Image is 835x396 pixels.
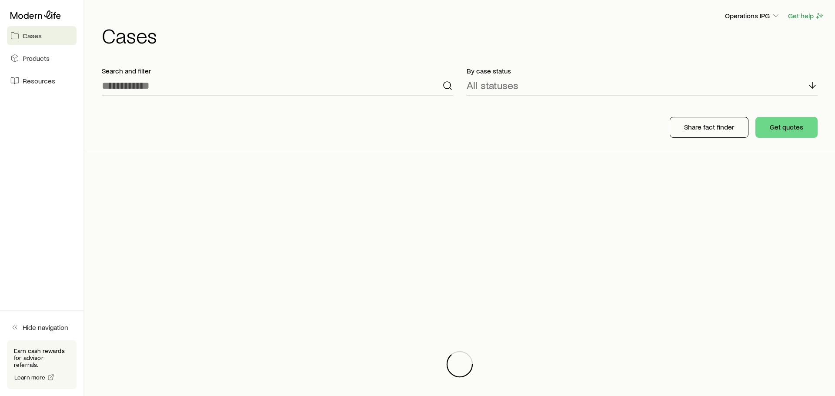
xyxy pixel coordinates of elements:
h1: Cases [102,25,825,46]
p: Operations IPG [725,11,780,20]
button: Get help [788,11,825,21]
span: Resources [23,77,55,85]
button: Operations IPG [725,11,781,21]
button: Share fact finder [670,117,748,138]
span: Products [23,54,50,63]
span: Learn more [14,374,46,380]
button: Hide navigation [7,318,77,337]
span: Cases [23,31,42,40]
p: Earn cash rewards for advisor referrals. [14,347,70,368]
p: All statuses [467,79,518,91]
span: Hide navigation [23,323,68,332]
p: By case status [467,67,818,75]
button: Get quotes [755,117,818,138]
a: Resources [7,71,77,90]
a: Cases [7,26,77,45]
p: Search and filter [102,67,453,75]
div: Earn cash rewards for advisor referrals.Learn more [7,340,77,389]
a: Products [7,49,77,68]
p: Share fact finder [684,123,734,131]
